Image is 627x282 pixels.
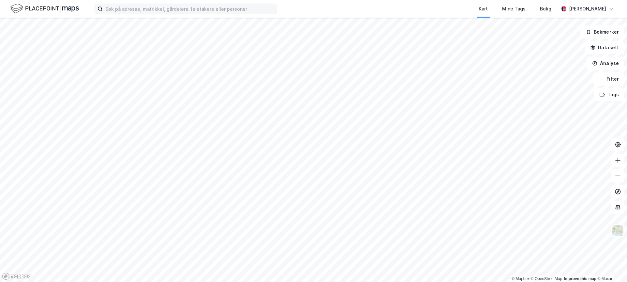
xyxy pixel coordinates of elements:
div: Kart [479,5,488,13]
div: [PERSON_NAME] [569,5,606,13]
img: logo.f888ab2527a4732fd821a326f86c7f29.svg [10,3,79,14]
iframe: Chat Widget [594,251,627,282]
div: Mine Tags [502,5,526,13]
input: Søk på adresse, matrikkel, gårdeiere, leietakere eller personer [103,4,277,14]
div: Bolig [540,5,551,13]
